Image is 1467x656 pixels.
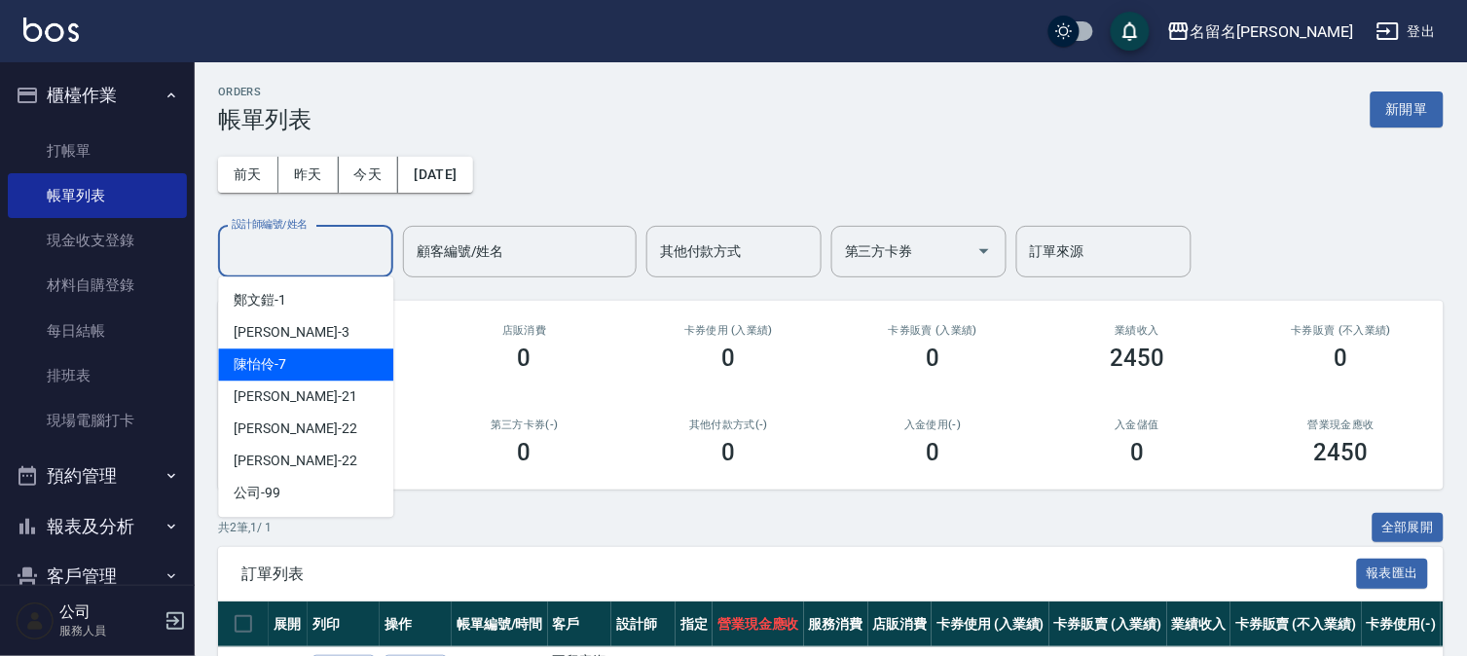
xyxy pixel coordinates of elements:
h3: 0 [1130,439,1144,466]
th: 卡券販賣 (入業績) [1049,601,1167,647]
h2: 第三方卡券(-) [446,419,604,431]
h3: 0 [926,345,939,372]
th: 操作 [380,601,452,647]
h2: 其他付款方式(-) [650,419,808,431]
span: [PERSON_NAME] -3 [234,322,348,343]
a: 帳單列表 [8,173,187,218]
h3: 2450 [1314,439,1369,466]
div: 名留名[PERSON_NAME] [1191,19,1353,44]
h3: 帳單列表 [218,106,312,133]
span: [PERSON_NAME] -22 [234,419,356,439]
a: 新開單 [1371,99,1444,118]
p: 服務人員 [59,622,159,639]
button: 全部展開 [1373,513,1445,543]
h2: 入金儲值 [1058,419,1216,431]
h3: 0 [926,439,939,466]
h2: 營業現金應收 [1263,419,1420,431]
button: 櫃檯作業 [8,70,187,121]
h3: 2450 [1110,345,1164,372]
th: 業績收入 [1167,601,1231,647]
button: 客戶管理 [8,551,187,601]
h2: 業績收入 [1058,324,1216,337]
button: 報表及分析 [8,501,187,552]
button: 名留名[PERSON_NAME] [1159,12,1361,52]
h2: 卡券販賣 (不入業績) [1263,324,1420,337]
th: 帳單編號/時間 [452,601,548,647]
h2: 卡券販賣 (入業績) [854,324,1011,337]
h2: 入金使用(-) [854,419,1011,431]
h2: ORDERS [218,86,312,98]
h3: 0 [1335,345,1348,372]
th: 設計師 [611,601,676,647]
button: Open [969,236,1000,267]
button: save [1111,12,1150,51]
h3: 0 [518,345,532,372]
h3: 0 [518,439,532,466]
button: 登出 [1369,14,1444,50]
a: 報表匯出 [1357,564,1429,582]
button: 預約管理 [8,451,187,501]
span: 陳怡伶 -7 [234,354,286,375]
button: 前天 [218,157,278,193]
button: 報表匯出 [1357,559,1429,589]
label: 設計師編號/姓名 [232,217,308,232]
th: 店販消費 [868,601,933,647]
h3: 0 [722,345,736,372]
span: 鄭文鎧 -1 [234,290,286,310]
span: 訂單列表 [241,565,1357,584]
th: 列印 [308,601,380,647]
a: 打帳單 [8,128,187,173]
th: 客戶 [548,601,612,647]
th: 卡券使用 (入業績) [932,601,1049,647]
a: 每日結帳 [8,309,187,353]
span: 公司 -99 [234,483,280,503]
p: 共 2 筆, 1 / 1 [218,519,272,536]
a: 現金收支登錄 [8,218,187,263]
span: [PERSON_NAME] -22 [234,451,356,471]
th: 展開 [269,601,308,647]
button: [DATE] [398,157,472,193]
th: 服務消費 [804,601,868,647]
button: 昨天 [278,157,339,193]
button: 新開單 [1371,91,1444,128]
h3: 0 [722,439,736,466]
th: 卡券使用(-) [1362,601,1442,647]
button: 今天 [339,157,399,193]
th: 指定 [676,601,713,647]
h2: 卡券使用 (入業績) [650,324,808,337]
h2: 店販消費 [446,324,604,337]
a: 材料自購登錄 [8,263,187,308]
img: Logo [23,18,79,42]
a: 排班表 [8,353,187,398]
span: [PERSON_NAME] -21 [234,386,356,407]
h5: 公司 [59,602,159,622]
th: 營業現金應收 [713,601,804,647]
a: 現場電腦打卡 [8,398,187,443]
img: Person [16,601,55,640]
th: 卡券販賣 (不入業績) [1230,601,1361,647]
